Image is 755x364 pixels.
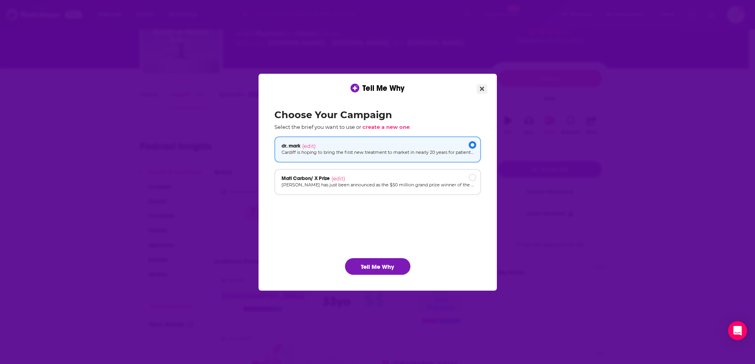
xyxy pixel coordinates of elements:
[362,124,410,130] span: create a new one
[282,182,474,188] p: [PERSON_NAME] has just been announced as the $50 million grand prize winner of the XPRIZE Carbon ...
[477,84,487,94] button: Close
[274,124,481,130] p: Select the brief you want to use or .
[282,175,330,182] span: Mati Carbon/ X Prize
[362,83,404,93] span: Tell Me Why
[352,85,358,91] img: tell me why sparkle
[274,109,481,121] h2: Choose Your Campaign
[345,258,410,275] button: Tell Me Why
[282,143,301,149] span: dr. mark
[302,143,316,149] span: (edit)
[332,175,345,182] span: (edit)
[728,321,747,340] div: Open Intercom Messenger
[282,149,474,156] p: Cardiff is hoping to bring the first new treatment to market in nearly 20 years for patients suff...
